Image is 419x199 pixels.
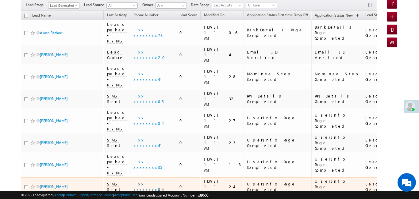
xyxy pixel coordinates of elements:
[315,156,359,173] div: UserInfo Page Completed
[21,192,208,198] span: © 2025 LeadSquared | | | | |
[179,30,198,35] div: 0
[40,96,68,101] a: [PERSON_NAME]
[365,71,396,82] div: Lead Generated
[106,2,138,9] a: All
[133,159,162,170] a: +xx-xxxxxxxx35
[84,2,106,8] span: Lead Source
[138,193,208,197] span: Your Leadsquared Account Number is
[204,90,241,107] div: [DATE] 11:32 AM
[247,13,308,17] span: Application Status First time Drop Off
[179,140,198,145] div: 0
[133,93,163,104] a: +xx-xxxxxxxx85
[204,112,241,129] div: [DATE] 11:27 AM
[365,93,396,104] div: Lead Generated
[24,14,28,18] input: Check all records
[142,2,156,8] span: Owner
[315,71,359,82] div: Nominee Step Completed
[133,71,163,82] a: +xx-xxxxxxxx42
[315,178,359,195] div: UserInfo Page Completed
[315,24,359,41] div: BankDetails Page Completed
[107,22,127,44] span: Leads pushed - RYNG
[176,12,200,20] a: Lead Score
[107,66,127,88] span: Leads pushed - RYNG
[247,27,309,38] div: BankDetails Page Completed
[179,52,198,58] div: 0
[107,93,121,104] span: SMS Sent
[179,118,198,123] div: 0
[204,68,241,85] div: [DATE] 11:28 AM
[247,137,309,148] div: UserInfo Page Completed
[204,24,241,41] div: [DATE] 11:06 AM
[107,3,136,8] span: All
[133,49,169,60] a: +xx-xxxxxxxx20
[244,12,311,20] a: Application Status First time Drop Off
[179,3,186,9] a: Show All Items
[246,2,277,8] a: All Time
[54,193,63,197] a: About
[107,109,127,132] span: Leads pushed - RYNG
[130,12,161,20] a: Phone Number
[315,13,353,18] span: Application Status New
[365,181,396,192] div: Lead Generated
[107,153,127,176] span: Leads pushed - RYNG
[312,12,362,20] a: Application Status New (sorted ascending)
[114,193,137,197] a: Acceptable Use
[40,140,68,145] a: [PERSON_NAME]
[362,12,386,20] a: Lead Stage
[204,156,241,173] div: [DATE] 11:13 AM
[40,184,68,189] a: [PERSON_NAME]
[204,13,225,17] span: Modified On
[212,2,243,8] a: Last Activity
[365,159,396,170] div: Lead Generated
[133,27,164,38] a: +xx-xxxxxxxx78
[40,162,68,167] a: [PERSON_NAME]
[133,13,158,17] span: Phone Number
[354,13,359,18] span: (sorted ascending)
[29,12,54,20] a: Lead Name
[133,115,162,126] a: +xx-xxxxxxxx84
[204,178,241,195] div: [DATE] 11:24 AM
[156,2,187,9] input: Type to Search
[40,30,62,35] a: Akash Rathod
[199,193,208,197] span: 39660
[365,13,383,17] span: Lead Stage
[133,137,161,148] a: +xx-xxxxxxxx47
[315,134,359,151] div: UserInfo Page Completed
[315,49,359,60] div: Email ID Verified
[48,2,79,9] a: Lead Generated
[179,96,198,101] div: 0
[315,112,359,129] div: UserInfo Page Completed
[40,74,68,79] a: [PERSON_NAME]
[133,181,162,192] a: +xx-xxxxxxxx84
[365,115,396,126] div: Lead Generated
[247,93,309,104] div: PAN Details Completed
[107,137,121,148] span: SMS Sent
[179,13,197,17] span: Lead Score
[212,2,241,8] span: Last Activity
[365,137,396,148] div: Lead Generated
[204,134,241,151] div: [DATE] 11:23 AM
[107,181,121,192] span: SMS Sent
[315,93,359,104] div: PAN Details Completed
[365,27,396,38] div: Lead Generated
[64,193,88,197] a: Contact Support
[40,118,68,123] a: [PERSON_NAME]
[107,49,124,60] span: Lead Capture
[247,181,309,192] div: UserInfo Page Completed
[247,159,309,170] div: UserInfo Page Completed
[201,12,228,20] a: Modified On
[48,3,78,8] span: Lead Generated
[365,49,396,60] div: Lead Generated
[179,184,198,189] div: 0
[89,193,113,197] a: Terms of Service
[179,162,198,167] div: 0
[204,46,241,63] div: [DATE] 11:45 AM
[40,52,68,57] a: [PERSON_NAME]
[246,2,275,8] span: All Time
[179,74,198,79] div: 0
[247,49,309,60] div: Email ID Verified
[247,115,309,126] div: UserInfo Page Completed
[104,12,130,20] a: Last Activity
[191,2,212,8] span: Date Range
[26,2,48,8] span: Lead Stage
